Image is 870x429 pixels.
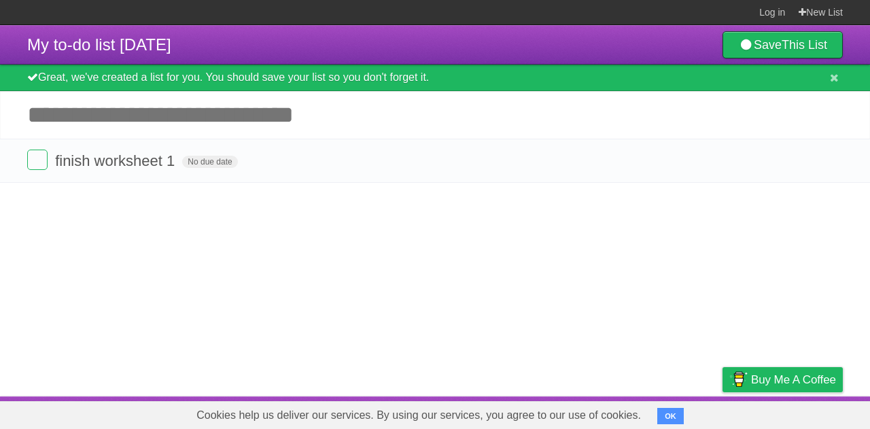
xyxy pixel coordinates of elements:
[55,152,178,169] span: finish worksheet 1
[782,38,827,52] b: This List
[723,31,843,58] a: SaveThis List
[27,35,171,54] span: My to-do list [DATE]
[760,150,786,172] label: Star task
[751,368,836,392] span: Buy me a coffee
[659,400,689,426] a: Terms
[587,400,642,426] a: Developers
[757,400,843,426] a: Suggest a feature
[182,156,237,168] span: No due date
[729,368,748,391] img: Buy me a coffee
[27,150,48,170] label: Done
[542,400,570,426] a: About
[705,400,740,426] a: Privacy
[183,402,655,429] span: Cookies help us deliver our services. By using our services, you agree to our use of cookies.
[657,408,684,424] button: OK
[723,367,843,392] a: Buy me a coffee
